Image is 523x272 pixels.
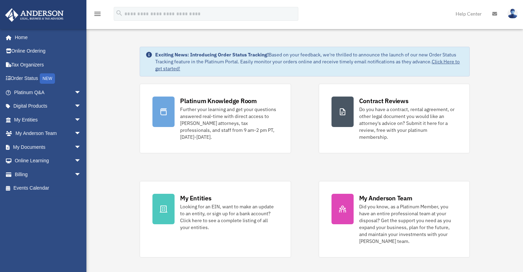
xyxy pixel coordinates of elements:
a: Platinum Knowledge Room Further your learning and get your questions answered real-time with dire... [140,84,291,153]
a: Order StatusNEW [5,72,92,86]
span: arrow_drop_down [74,140,88,154]
a: My Anderson Team Did you know, as a Platinum Member, you have an entire professional team at your... [319,181,470,257]
span: arrow_drop_down [74,113,88,127]
a: My Entitiesarrow_drop_down [5,113,92,127]
a: Tax Organizers [5,58,92,72]
i: menu [93,10,102,18]
span: arrow_drop_down [74,127,88,141]
div: NEW [40,73,55,84]
strong: Exciting News: Introducing Order Status Tracking! [155,52,269,58]
a: Contract Reviews Do you have a contract, rental agreement, or other legal document you would like... [319,84,470,153]
a: Online Ordering [5,44,92,58]
img: Anderson Advisors Platinum Portal [3,8,66,22]
a: Online Learningarrow_drop_down [5,154,92,168]
span: arrow_drop_down [74,99,88,114]
div: My Entities [180,194,211,202]
a: menu [93,12,102,18]
div: Platinum Knowledge Room [180,97,257,105]
div: Contract Reviews [359,97,409,105]
a: My Anderson Teamarrow_drop_down [5,127,92,140]
div: Do you have a contract, rental agreement, or other legal document you would like an attorney's ad... [359,106,457,140]
a: My Documentsarrow_drop_down [5,140,92,154]
span: arrow_drop_down [74,167,88,182]
div: Based on your feedback, we're thrilled to announce the launch of our new Order Status Tracking fe... [155,51,464,72]
div: My Anderson Team [359,194,412,202]
a: Platinum Q&Aarrow_drop_down [5,85,92,99]
a: Digital Productsarrow_drop_down [5,99,92,113]
a: My Entities Looking for an EIN, want to make an update to an entity, or sign up for a bank accoun... [140,181,291,257]
i: search [115,9,123,17]
a: Events Calendar [5,181,92,195]
a: Click Here to get started! [155,58,460,72]
a: Home [5,30,88,44]
div: Did you know, as a Platinum Member, you have an entire professional team at your disposal? Get th... [359,203,457,245]
span: arrow_drop_down [74,85,88,100]
img: User Pic [507,9,518,19]
a: Billingarrow_drop_down [5,167,92,181]
span: arrow_drop_down [74,154,88,168]
div: Further your learning and get your questions answered real-time with direct access to [PERSON_NAM... [180,106,278,140]
div: Looking for an EIN, want to make an update to an entity, or sign up for a bank account? Click her... [180,203,278,231]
